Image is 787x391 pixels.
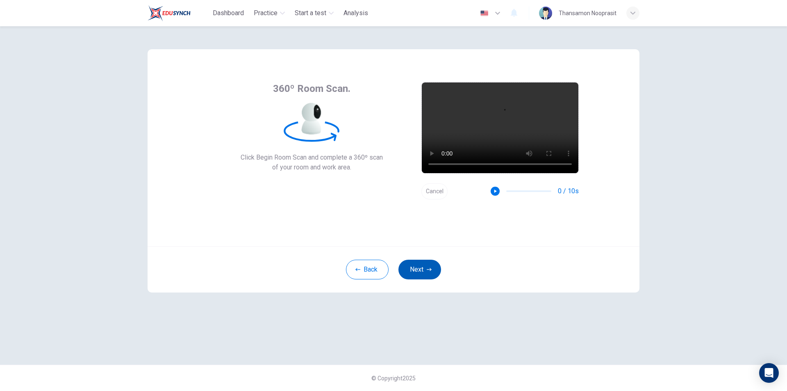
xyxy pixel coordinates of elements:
div: Thansamon Nooprasit [559,8,616,18]
span: Start a test [295,8,326,18]
button: Next [398,260,441,279]
button: Back [346,260,389,279]
span: Analysis [343,8,368,18]
span: 360º Room Scan. [273,82,350,95]
span: of your room and work area. [241,162,383,172]
img: Train Test logo [148,5,191,21]
button: Practice [250,6,288,21]
span: Practice [254,8,277,18]
button: Cancel [421,183,448,199]
a: Train Test logo [148,5,209,21]
span: 0 / 10s [558,186,579,196]
button: Dashboard [209,6,247,21]
img: en [479,10,489,16]
button: Analysis [340,6,371,21]
span: © Copyright 2025 [371,375,416,382]
img: Profile picture [539,7,552,20]
span: Dashboard [213,8,244,18]
div: Open Intercom Messenger [759,363,779,383]
button: Start a test [291,6,337,21]
span: Click Begin Room Scan and complete a 360º scan [241,153,383,162]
